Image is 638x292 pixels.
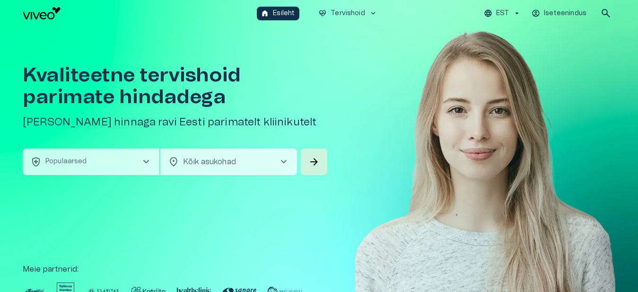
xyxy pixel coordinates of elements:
h1: Kvaliteetne tervishoid parimate hindadega [23,64,329,108]
button: ecg_heartTervishoidkeyboard_arrow_down [315,7,381,20]
p: EST [496,9,509,18]
button: Iseteenindus [530,7,589,20]
span: chevron_right [278,156,289,168]
span: keyboard_arrow_down [369,9,377,18]
button: Search [301,149,327,175]
button: open search modal [596,4,615,23]
p: Kõik asukohad [183,156,263,168]
span: home [261,9,269,18]
span: ecg_heart [318,9,327,18]
button: homeEsileht [257,7,299,20]
p: Esileht [273,9,295,18]
span: health_and_safety [30,156,42,168]
p: Iseteenindus [544,9,586,18]
button: health_and_safetyPopulaarsedchevron_right [23,149,159,175]
span: arrow_forward [308,156,320,168]
p: Meie partnerid : [23,264,615,275]
img: Viveo logo [23,7,61,19]
span: chevron_right [140,156,152,168]
button: EST [482,7,523,20]
span: search [600,8,612,19]
span: location_on [168,156,179,168]
p: Populaarsed [45,157,87,167]
p: Tervishoid [331,9,365,18]
h5: [PERSON_NAME] hinnaga ravi Eesti parimatelt kliinikutelt [23,115,329,129]
a: Navigate to homepage [23,7,253,19]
